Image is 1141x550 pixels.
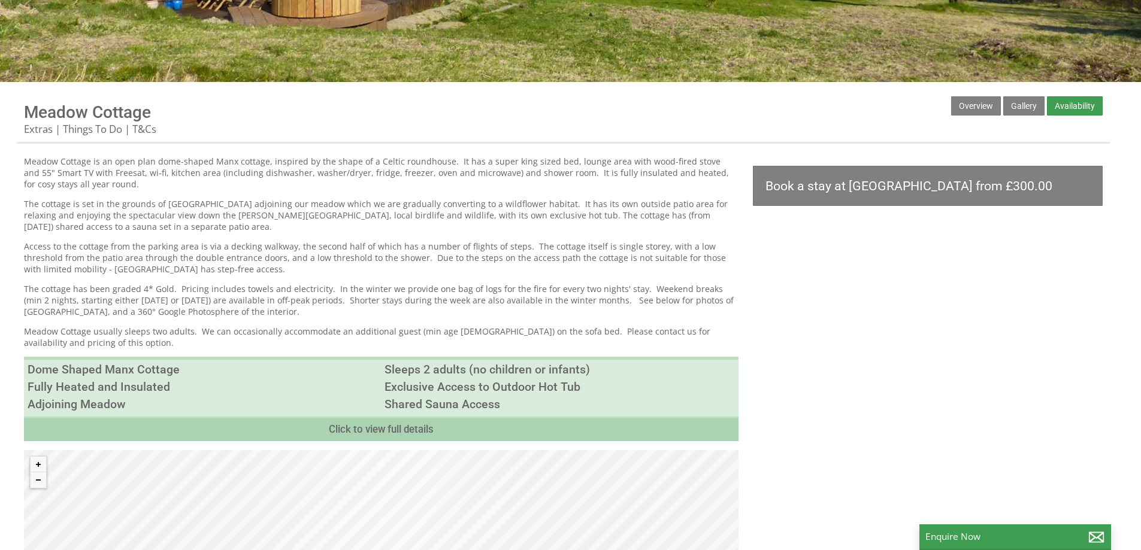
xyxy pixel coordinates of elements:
[24,156,739,190] p: Meadow Cottage is an open plan dome-shaped Manx cottage, inspired by the shape of a Celtic roundh...
[24,241,739,275] p: Access to the cottage from the parking area is via a decking walkway, the second half of which ha...
[24,198,739,232] p: The cottage is set in the grounds of [GEOGRAPHIC_DATA] adjoining our meadow which we are graduall...
[24,417,739,441] a: Click to view full details
[132,122,156,136] a: T&Cs
[951,96,1001,116] a: Overview
[1047,96,1103,116] a: Availability
[31,457,46,472] button: Zoom in
[31,472,46,488] button: Zoom out
[381,396,738,413] li: Shared Sauna Access
[24,361,381,378] li: Dome Shaped Manx Cottage
[24,378,381,396] li: Fully Heated and Insulated
[381,378,738,396] li: Exclusive Access to Outdoor Hot Tub
[24,102,151,122] a: Meadow Cottage
[381,361,738,378] li: Sleeps 2 adults (no children or infants)
[24,326,739,348] p: Meadow Cottage usually sleeps two adults. We can occasionally accommodate an additional guest (mi...
[1003,96,1045,116] a: Gallery
[24,122,53,136] a: Extras
[753,166,1103,206] a: Book a stay at [GEOGRAPHIC_DATA] from £300.00
[24,396,381,413] li: Adjoining Meadow
[63,122,122,136] a: Things To Do
[925,530,1105,543] p: Enquire Now
[24,283,739,317] p: The cottage has been graded 4* Gold. Pricing includes towels and electricity. In the winter we pr...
